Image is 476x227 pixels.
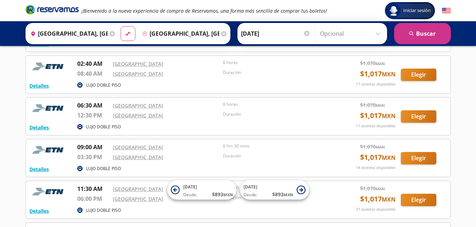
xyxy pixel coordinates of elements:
p: 6 horas [223,101,330,107]
span: $ 1,070 [360,101,385,109]
p: 14 asientos disponibles [356,165,396,171]
button: Elegir [401,194,436,206]
small: MXN [223,192,233,197]
a: Brand Logo [26,4,79,17]
input: Opcional [320,25,383,42]
p: 06:00 PM [77,194,109,203]
p: 17 asientos disponibles [356,81,396,87]
p: LUJO DOBLE PISO [86,207,121,214]
small: MXN [382,196,396,203]
p: 06:30 AM [77,101,109,110]
p: 08:40 AM [77,69,109,78]
button: Elegir [401,69,436,81]
a: [GEOGRAPHIC_DATA] [113,196,163,202]
p: 09:00 AM [77,143,109,151]
span: $ 893 [272,191,293,198]
a: [GEOGRAPHIC_DATA] [113,60,163,67]
button: [DATE]Desde:$893MXN [167,180,236,200]
a: [GEOGRAPHIC_DATA] [113,112,163,119]
span: $ 1,070 [360,185,385,192]
a: [GEOGRAPHIC_DATA] [113,144,163,151]
span: Desde: [183,192,197,198]
img: RESERVAMOS [29,59,68,74]
img: RESERVAMOS [29,185,68,199]
p: 6 hrs 30 mins [223,143,330,149]
span: $ 1,070 [360,143,385,150]
small: MXN [284,192,293,197]
button: Elegir [401,152,436,164]
p: LUJO DOBLE PISO [86,165,121,172]
span: Iniciar sesión [401,7,433,14]
p: Duración [223,69,330,76]
p: 31 asientos disponibles [356,206,396,213]
i: Brand Logo [26,4,79,15]
p: LUJO DOBLE PISO [86,82,121,88]
p: 6 horas [223,59,330,66]
p: LUJO DOBLE PISO [86,124,121,130]
em: ¡Bienvenido a la nueva experiencia de compra de Reservamos, una forma más sencilla de comprar tus... [82,7,327,14]
img: RESERVAMOS [29,143,68,157]
span: [DATE] [243,184,257,190]
p: Duración [223,111,330,117]
p: Duración [223,153,330,159]
span: $ 1,017 [360,152,396,163]
span: Desde: [243,192,257,198]
button: English [442,6,451,15]
button: Buscar [394,23,451,44]
small: MXN [382,154,396,162]
a: [GEOGRAPHIC_DATA] [113,102,163,109]
span: $ 1,017 [360,110,396,121]
a: [GEOGRAPHIC_DATA] [113,70,163,77]
a: [GEOGRAPHIC_DATA] [113,154,163,161]
span: $ 893 [212,191,233,198]
button: Detalles [29,207,49,215]
small: MXN [376,186,385,191]
a: [GEOGRAPHIC_DATA] [113,186,163,192]
span: $ 1,070 [360,59,385,67]
small: MXN [376,61,385,66]
img: RESERVAMOS [29,101,68,115]
small: MXN [382,112,396,120]
button: Elegir [401,110,436,123]
p: 11 asientos disponibles [356,123,396,129]
button: [DATE]Desde:$893MXN [240,180,309,200]
button: Detalles [29,124,49,131]
input: Elegir Fecha [241,25,310,42]
span: $ 1,017 [360,69,396,79]
p: 11:30 AM [77,185,109,193]
button: Detalles [29,82,49,89]
p: 03:30 PM [77,153,109,161]
input: Buscar Origen [28,25,108,42]
small: MXN [376,144,385,150]
span: $ 1,017 [360,194,396,204]
p: 02:40 AM [77,59,109,68]
small: MXN [376,103,385,108]
input: Buscar Destino [139,25,219,42]
span: [DATE] [183,184,197,190]
button: Detalles [29,165,49,173]
small: MXN [382,70,396,78]
p: 12:30 PM [77,111,109,120]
